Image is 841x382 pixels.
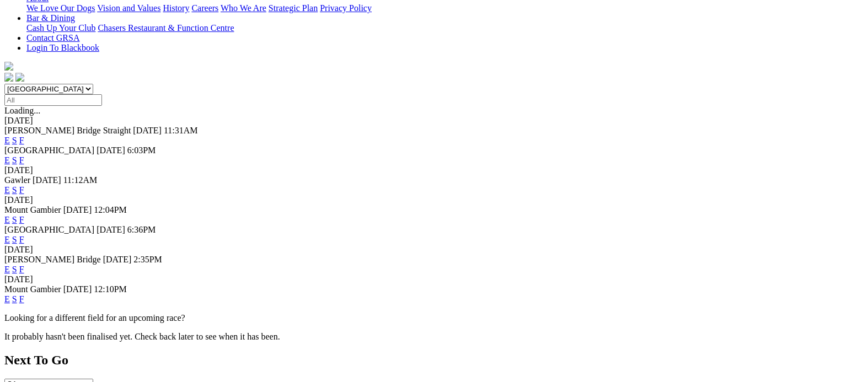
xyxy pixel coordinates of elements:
a: F [19,215,24,224]
span: [DATE] [97,225,125,234]
a: E [4,294,10,304]
a: Chasers Restaurant & Function Centre [98,23,234,33]
a: E [4,235,10,244]
div: [DATE] [4,245,837,255]
span: [DATE] [63,284,92,294]
a: S [12,215,17,224]
span: [DATE] [33,175,61,185]
span: Gawler [4,175,30,185]
partial: It probably hasn't been finalised yet. Check back later to see when it has been. [4,332,280,341]
img: facebook.svg [4,73,13,82]
a: F [19,294,24,304]
a: Careers [191,3,218,13]
span: [PERSON_NAME] Bridge [4,255,101,264]
a: Strategic Plan [269,3,318,13]
span: [GEOGRAPHIC_DATA] [4,146,94,155]
a: S [12,136,17,145]
a: E [4,155,10,165]
span: Loading... [4,106,40,115]
span: [DATE] [103,255,132,264]
h2: Next To Go [4,353,837,368]
span: 6:36PM [127,225,156,234]
div: [DATE] [4,195,837,205]
span: 2:35PM [133,255,162,264]
span: Mount Gambier [4,205,61,214]
span: Mount Gambier [4,284,61,294]
a: S [12,294,17,304]
span: 11:12AM [63,175,98,185]
span: 6:03PM [127,146,156,155]
div: [DATE] [4,275,837,284]
a: F [19,136,24,145]
a: Who We Are [221,3,266,13]
p: Looking for a different field for an upcoming race? [4,313,837,323]
a: S [12,155,17,165]
a: Login To Blackbook [26,43,99,52]
a: Cash Up Your Club [26,23,95,33]
div: Bar & Dining [26,23,837,33]
a: Contact GRSA [26,33,79,42]
div: [DATE] [4,165,837,175]
a: Bar & Dining [26,13,75,23]
span: [GEOGRAPHIC_DATA] [4,225,94,234]
span: 11:31AM [164,126,198,135]
a: E [4,136,10,145]
img: twitter.svg [15,73,24,82]
a: Vision and Values [97,3,160,13]
a: E [4,215,10,224]
span: 12:04PM [94,205,127,214]
span: [DATE] [97,146,125,155]
span: [PERSON_NAME] Bridge Straight [4,126,131,135]
a: F [19,265,24,274]
a: E [4,265,10,274]
a: S [12,235,17,244]
a: History [163,3,189,13]
span: [DATE] [63,205,92,214]
a: E [4,185,10,195]
input: Select date [4,94,102,106]
a: Privacy Policy [320,3,372,13]
div: [DATE] [4,116,837,126]
a: F [19,185,24,195]
a: F [19,155,24,165]
img: logo-grsa-white.png [4,62,13,71]
a: S [12,265,17,274]
a: S [12,185,17,195]
a: We Love Our Dogs [26,3,95,13]
div: About [26,3,837,13]
span: 12:10PM [94,284,127,294]
span: [DATE] [133,126,162,135]
a: F [19,235,24,244]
